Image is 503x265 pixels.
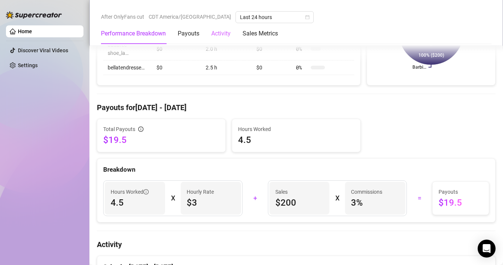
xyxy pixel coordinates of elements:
[439,188,483,196] span: Payouts
[296,45,308,53] span: 0 %
[201,60,252,75] td: 2.5 h
[97,102,496,113] h4: Payouts for [DATE] - [DATE]
[101,11,144,22] span: After OnlyFans cut
[143,189,149,194] span: info-circle
[275,188,324,196] span: Sales
[305,15,310,19] span: calendar
[252,38,291,60] td: $0
[103,134,219,146] span: $19.5
[240,12,309,23] span: Last 24 hours
[111,188,149,196] span: Hours Worked
[187,197,235,209] span: $3
[18,28,32,34] a: Home
[411,192,428,204] div: =
[252,60,291,75] td: $0
[243,29,278,38] div: Sales Metrics
[111,197,159,209] span: 4.5
[152,60,201,75] td: $0
[103,60,152,75] td: bellatendresse…
[247,192,263,204] div: +
[439,197,483,209] span: $19.5
[211,29,231,38] div: Activity
[103,125,135,133] span: Total Payouts
[152,38,201,60] td: $0
[238,125,354,133] span: Hours Worked
[412,65,426,70] text: Barbi…
[351,197,399,209] span: 3 %
[103,165,489,175] div: Breakdown
[138,127,143,132] span: info-circle
[296,63,308,72] span: 0 %
[275,197,324,209] span: $200
[18,62,38,68] a: Settings
[351,188,382,196] article: Commissions
[238,134,354,146] span: 4.5
[149,11,231,22] span: CDT America/[GEOGRAPHIC_DATA]
[201,38,252,60] td: 2.0 h
[178,29,199,38] div: Payouts
[103,38,152,60] td: badbree-shoe_la…
[18,47,68,53] a: Discover Viral Videos
[478,240,496,258] div: Open Intercom Messenger
[6,11,62,19] img: logo-BBDzfeDw.svg
[101,29,166,38] div: Performance Breakdown
[335,192,339,204] div: X
[171,192,175,204] div: X
[187,188,214,196] article: Hourly Rate
[97,239,496,250] h4: Activity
